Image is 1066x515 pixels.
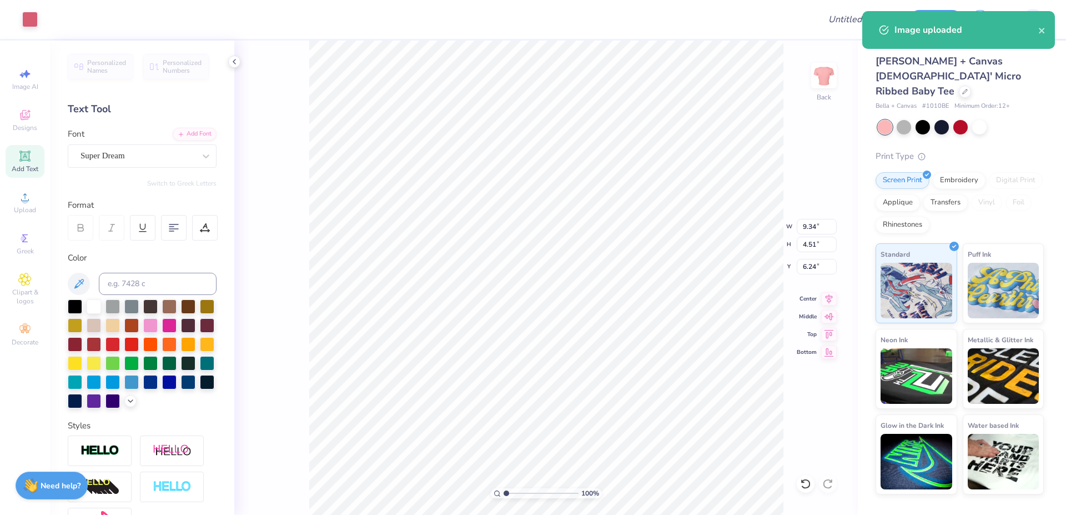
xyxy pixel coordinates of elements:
img: Puff Ink [968,263,1039,318]
div: Print Type [876,150,1044,163]
div: Styles [68,419,217,432]
img: 3d Illusion [81,478,119,496]
span: Clipart & logos [6,288,44,306]
span: Metallic & Glitter Ink [968,334,1033,346]
div: Color [68,252,217,264]
span: Designs [13,123,37,132]
span: # 1010BE [922,102,949,111]
img: Back [813,64,835,87]
strong: Need help? [41,481,81,491]
button: close [1038,23,1046,37]
div: Transfers [923,194,968,211]
span: Personalized Names [87,59,127,74]
div: Back [817,92,831,102]
input: e.g. 7428 c [99,273,217,295]
span: Minimum Order: 12 + [954,102,1010,111]
span: [PERSON_NAME] + Canvas [DEMOGRAPHIC_DATA]' Micro Ribbed Baby Tee [876,54,1021,98]
span: Glow in the Dark Ink [881,419,944,431]
input: Untitled Design [819,8,901,31]
div: Digital Print [989,172,1043,189]
img: Standard [881,263,952,318]
span: Decorate [12,338,38,347]
img: Neon Ink [881,348,952,404]
label: Font [68,128,84,141]
div: Text Tool [68,102,217,117]
span: Center [797,295,817,303]
span: Add Text [12,164,38,173]
span: Image AI [12,82,38,91]
div: Rhinestones [876,217,929,233]
div: Screen Print [876,172,929,189]
span: Puff Ink [968,248,991,260]
img: Water based Ink [968,434,1039,489]
div: Format [68,199,218,212]
div: Add Font [173,128,217,141]
span: Upload [14,206,36,214]
div: Embroidery [933,172,985,189]
span: Bella + Canvas [876,102,917,111]
div: Vinyl [971,194,1002,211]
div: Image uploaded [894,23,1038,37]
span: Water based Ink [968,419,1019,431]
img: Shadow [153,444,192,458]
span: Neon Ink [881,334,908,346]
div: Foil [1005,194,1032,211]
button: Switch to Greek Letters [147,179,217,188]
div: Applique [876,194,920,211]
img: Negative Space [153,481,192,493]
span: 100 % [581,488,599,498]
span: Middle [797,313,817,321]
img: Stroke [81,444,119,457]
span: Standard [881,248,910,260]
span: Greek [17,247,34,256]
span: Top [797,331,817,338]
span: Personalized Numbers [163,59,202,74]
span: Bottom [797,348,817,356]
img: Metallic & Glitter Ink [968,348,1039,404]
img: Glow in the Dark Ink [881,434,952,489]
